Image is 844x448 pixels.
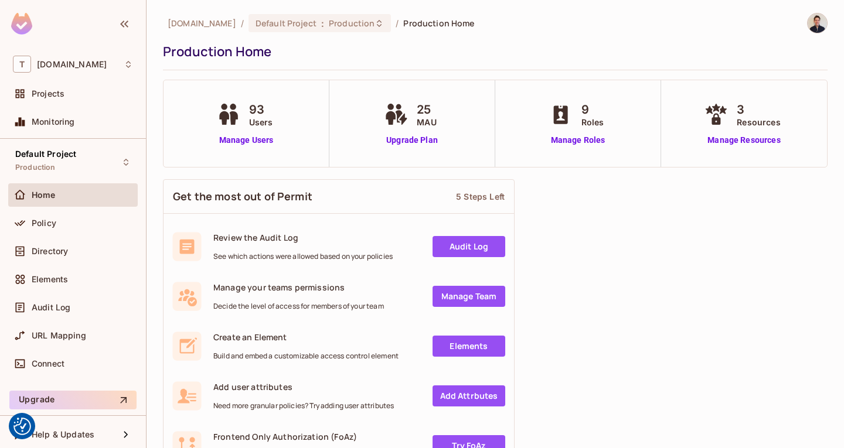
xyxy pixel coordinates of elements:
[329,18,375,29] span: Production
[32,190,56,200] span: Home
[256,18,316,29] span: Default Project
[213,252,393,261] span: See which actions were allowed based on your policies
[433,286,505,307] a: Manage Team
[249,101,273,118] span: 93
[11,13,32,35] img: SReyMgAAAABJRU5ErkJggg==
[433,236,505,257] a: Audit Log
[32,359,64,368] span: Connect
[214,134,279,146] a: Manage Users
[417,116,436,128] span: MAU
[456,191,505,202] div: 5 Steps Left
[213,232,393,243] span: Review the Audit Log
[213,431,357,442] span: Frontend Only Authorization (FoAz)
[168,18,236,29] span: the active workspace
[546,134,610,146] a: Manage Roles
[37,60,107,69] span: Workspace: thermosphr.com
[13,56,31,73] span: T
[13,418,31,435] img: Revisit consent button
[213,331,399,343] span: Create an Element
[32,275,68,284] span: Elements
[702,134,786,146] a: Manage Resources
[9,391,137,409] button: Upgrade
[241,18,244,29] li: /
[15,149,76,159] span: Default Project
[32,247,68,256] span: Directory
[581,116,604,128] span: Roles
[581,101,604,118] span: 9
[32,331,86,340] span: URL Mapping
[32,117,75,126] span: Monitoring
[173,189,312,204] span: Get the most out of Permit
[163,43,822,60] div: Production Home
[213,401,394,411] span: Need more granular policies? Try adding user attributes
[737,101,780,118] span: 3
[32,430,94,439] span: Help & Updates
[13,418,31,435] button: Consent Preferences
[396,18,399,29] li: /
[32,89,64,98] span: Projects
[213,381,394,392] span: Add user attributes
[213,302,384,311] span: Decide the level of access for members of your team
[433,336,505,357] a: Elements
[382,134,442,146] a: Upgrade Plan
[433,385,505,406] a: Add Attrbutes
[213,351,399,361] span: Build and embed a customizable access control element
[249,116,273,128] span: Users
[32,218,56,228] span: Policy
[737,116,780,128] span: Resources
[32,303,70,312] span: Audit Log
[417,101,436,118] span: 25
[403,18,474,29] span: Production Home
[321,19,325,28] span: :
[213,282,384,293] span: Manage your teams permissions
[808,13,827,33] img: Florian Wattin
[15,163,56,172] span: Production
